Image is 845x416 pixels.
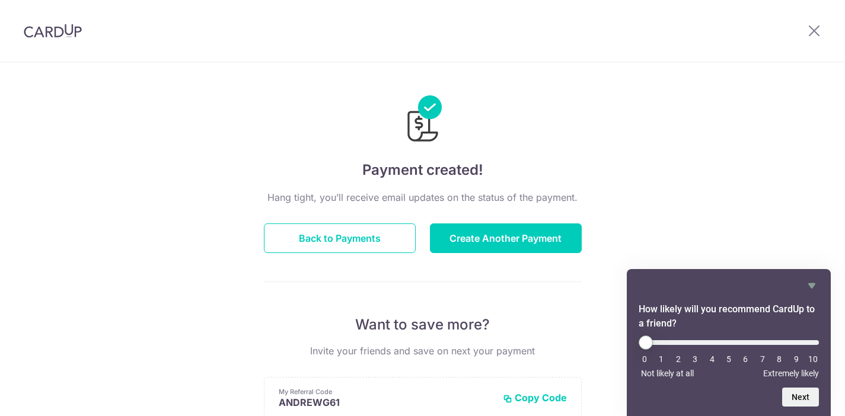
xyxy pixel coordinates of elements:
[655,354,667,364] li: 1
[639,335,819,378] div: How likely will you recommend CardUp to a friend? Select an option from 0 to 10, with 0 being Not...
[639,354,651,364] li: 0
[24,24,82,38] img: CardUp
[689,354,701,364] li: 3
[739,354,751,364] li: 6
[264,344,582,358] p: Invite your friends and save on next your payment
[279,387,493,396] p: My Referral Code
[805,279,819,293] button: Hide survey
[404,95,442,145] img: Payments
[672,354,684,364] li: 2
[279,396,493,408] p: ANDREWG61
[723,354,735,364] li: 5
[503,392,567,404] button: Copy Code
[430,223,582,253] button: Create Another Payment
[264,223,416,253] button: Back to Payments
[763,369,819,378] span: Extremely likely
[264,190,582,204] p: Hang tight, you’ll receive email updates on the status of the payment.
[807,354,819,364] li: 10
[706,354,718,364] li: 4
[757,354,769,364] li: 7
[264,159,582,181] h4: Payment created!
[773,354,785,364] li: 8
[639,302,819,331] h2: How likely will you recommend CardUp to a friend? Select an option from 0 to 10, with 0 being Not...
[639,279,819,407] div: How likely will you recommend CardUp to a friend? Select an option from 0 to 10, with 0 being Not...
[782,388,819,407] button: Next question
[264,315,582,334] p: Want to save more?
[790,354,802,364] li: 9
[641,369,694,378] span: Not likely at all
